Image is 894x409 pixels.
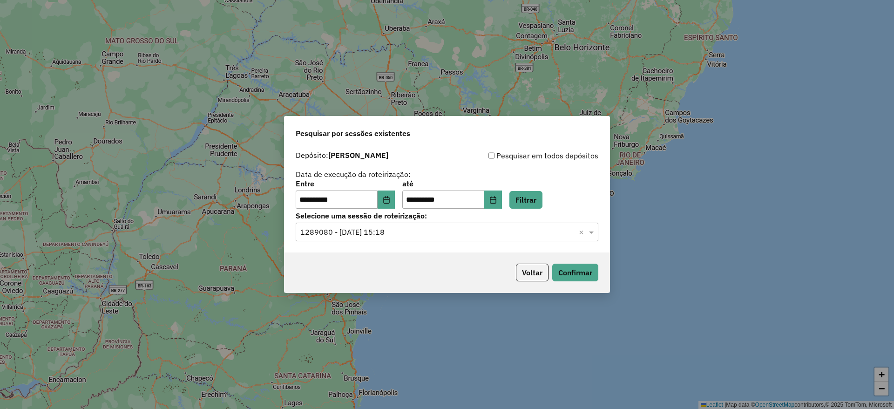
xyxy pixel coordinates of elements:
label: Selecione uma sessão de roteirização: [296,210,598,221]
label: Data de execução da roteirização: [296,169,411,180]
span: Clear all [579,226,587,238]
label: Depósito: [296,150,388,161]
button: Choose Date [484,191,502,209]
button: Choose Date [378,191,395,209]
label: Entre [296,178,395,189]
button: Voltar [516,264,549,281]
button: Confirmar [552,264,598,281]
strong: [PERSON_NAME] [328,150,388,160]
button: Filtrar [509,191,542,209]
div: Pesquisar em todos depósitos [447,150,598,161]
span: Pesquisar por sessões existentes [296,128,410,139]
label: até [402,178,501,189]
